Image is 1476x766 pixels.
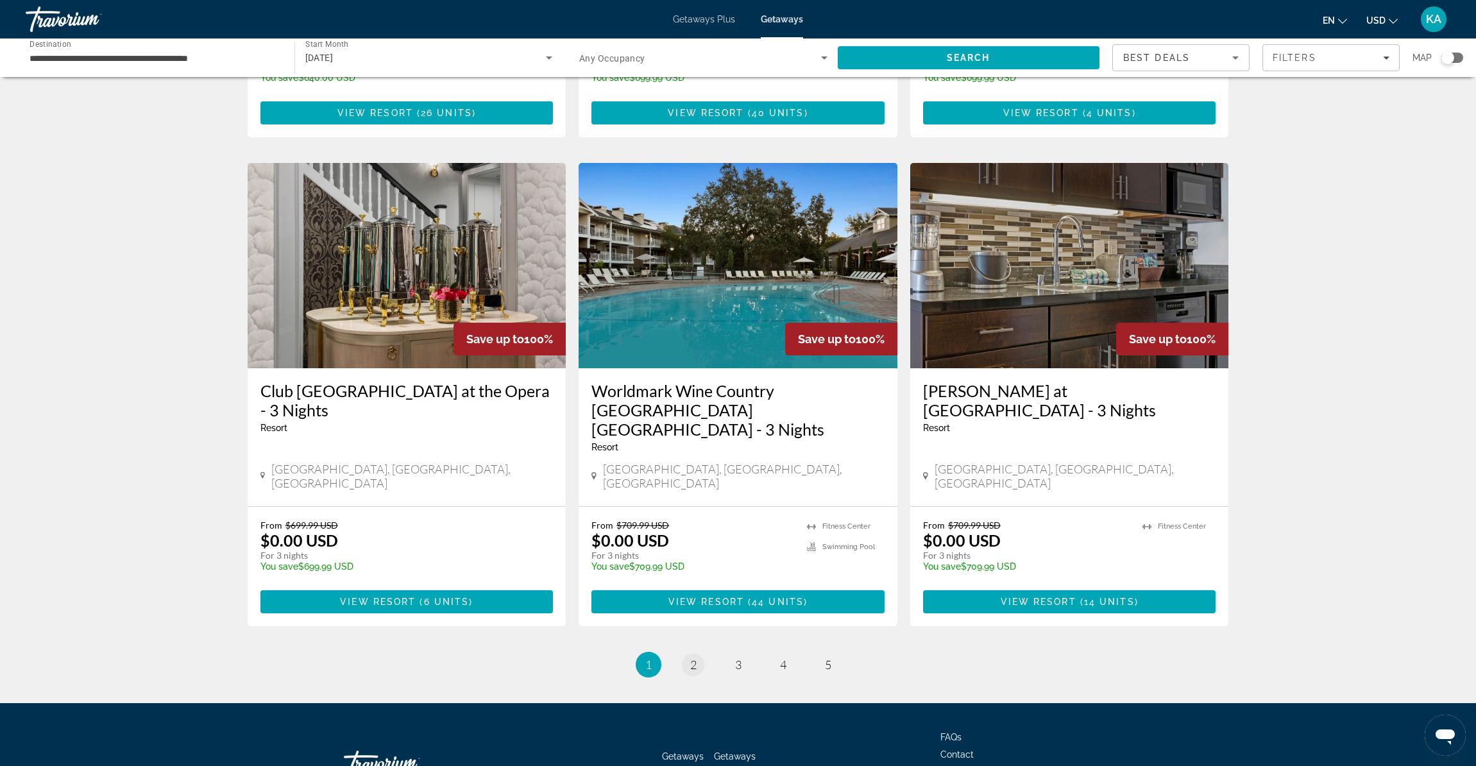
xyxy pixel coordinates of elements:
[591,550,794,561] p: For 3 nights
[454,323,566,355] div: 100%
[923,520,945,531] span: From
[923,531,1001,550] p: $0.00 USD
[337,108,413,118] span: View Resort
[1076,597,1139,607] span: ( )
[248,163,566,368] img: Club Wyndham Inn at the Opera - 3 Nights
[271,462,553,490] span: [GEOGRAPHIC_DATA], [GEOGRAPHIC_DATA], [GEOGRAPHIC_DATA]
[752,108,804,118] span: 40 units
[825,658,831,672] span: 5
[935,462,1216,490] span: [GEOGRAPHIC_DATA], [GEOGRAPHIC_DATA], [GEOGRAPHIC_DATA]
[260,101,554,124] button: View Resort(26 units)
[1123,50,1239,65] mat-select: Sort by
[591,101,885,124] button: View Resort(40 units)
[910,163,1229,368] img: Wyndham Canterbury at San Francisco - 3 Nights
[668,108,743,118] span: View Resort
[1003,108,1079,118] span: View Resort
[591,561,629,572] span: You save
[744,597,808,607] span: ( )
[761,14,803,24] a: Getaways
[838,46,1100,69] button: Search
[923,381,1216,420] a: [PERSON_NAME] at [GEOGRAPHIC_DATA] - 3 Nights
[591,590,885,613] button: View Resort(44 units)
[822,522,870,531] span: Fitness Center
[923,550,1130,561] p: For 3 nights
[466,332,524,346] span: Save up to
[785,323,897,355] div: 100%
[1001,597,1076,607] span: View Resort
[1158,522,1206,531] span: Fitness Center
[1366,15,1386,26] span: USD
[923,590,1216,613] button: View Resort(14 units)
[673,14,735,24] a: Getaways Plus
[248,652,1229,677] nav: Pagination
[591,72,799,83] p: $699.99 USD
[260,72,463,83] p: $640.00 USD
[798,332,856,346] span: Save up to
[1079,108,1136,118] span: ( )
[1084,597,1135,607] span: 14 units
[260,520,282,531] span: From
[662,751,704,762] a: Getaways
[923,561,1130,572] p: $709.99 USD
[260,590,554,613] button: View Resort(6 units)
[923,72,1130,83] p: $699.99 USD
[260,561,541,572] p: $699.99 USD
[260,381,554,420] a: Club [GEOGRAPHIC_DATA] at the Opera - 3 Nights
[923,72,961,83] span: You save
[260,550,541,561] p: For 3 nights
[752,597,804,607] span: 44 units
[1116,323,1228,355] div: 100%
[285,520,338,531] span: $699.99 USD
[26,3,154,36] a: Travorium
[645,658,652,672] span: 1
[1087,108,1132,118] span: 4 units
[940,732,962,742] a: FAQs
[1273,53,1316,63] span: Filters
[923,101,1216,124] button: View Resort(4 units)
[947,53,990,63] span: Search
[579,53,645,64] span: Any Occupancy
[305,53,334,63] span: [DATE]
[690,658,697,672] span: 2
[591,520,613,531] span: From
[30,51,278,66] input: Select destination
[591,531,669,550] p: $0.00 USD
[1426,13,1441,26] span: KA
[424,597,470,607] span: 6 units
[940,749,974,760] a: Contact
[260,72,298,83] span: You save
[923,423,950,433] span: Resort
[340,597,416,607] span: View Resort
[923,561,961,572] span: You save
[591,72,629,83] span: You save
[668,597,744,607] span: View Resort
[1366,11,1398,30] button: Change currency
[413,108,476,118] span: ( )
[416,597,473,607] span: ( )
[1323,11,1347,30] button: Change language
[1123,53,1190,63] span: Best Deals
[579,163,897,368] img: Worldmark Wine Country Windsor Sonoma County - 3 Nights
[1129,332,1187,346] span: Save up to
[260,423,287,433] span: Resort
[591,381,885,439] a: Worldmark Wine Country [GEOGRAPHIC_DATA] [GEOGRAPHIC_DATA] - 3 Nights
[421,108,472,118] span: 26 units
[260,561,298,572] span: You save
[30,39,71,48] span: Destination
[743,108,808,118] span: ( )
[780,658,786,672] span: 4
[260,531,338,550] p: $0.00 USD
